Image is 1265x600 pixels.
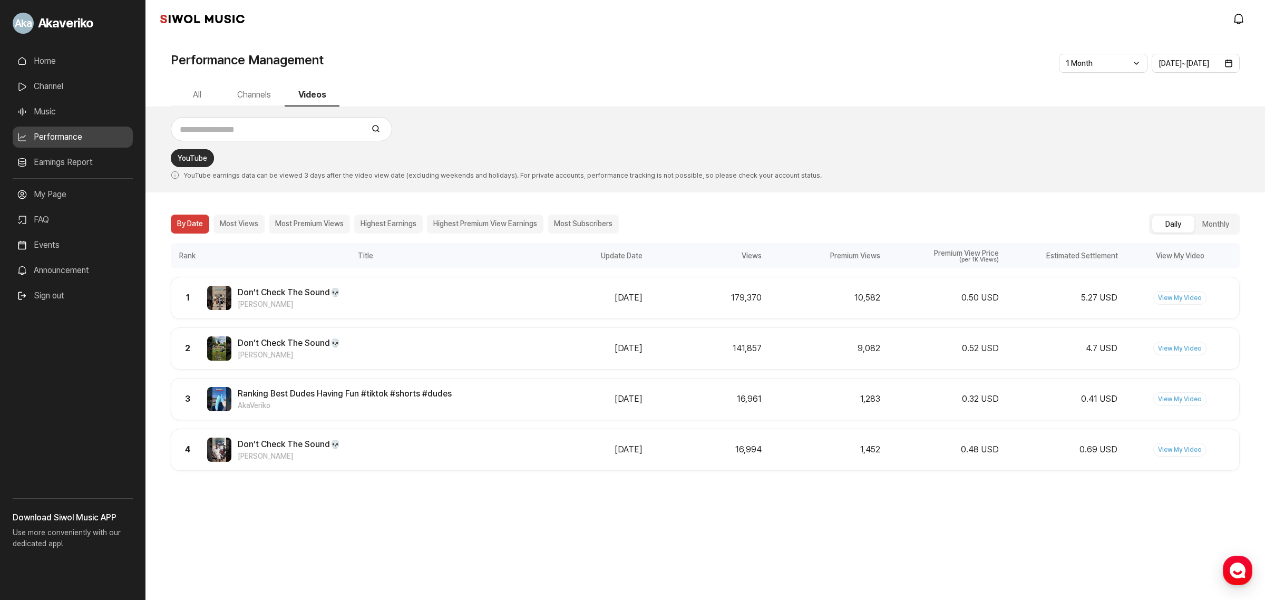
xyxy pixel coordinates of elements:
[207,438,231,462] img: Video Thumbnail Image
[185,343,190,353] span: 2
[1194,216,1237,233] button: Monthly
[3,334,70,361] a: Home
[13,285,69,306] button: Sign out
[530,342,643,355] div: [DATE]
[427,215,543,234] button: Highest Premium View Earnings
[13,8,133,38] a: Go to My Profile
[768,443,880,456] div: 1,452
[136,334,202,361] a: Settings
[186,293,190,303] span: 1
[13,76,133,97] a: Channel
[887,393,999,405] div: 0.32 USD
[238,337,340,350] span: Don’t Check The Sound💀
[171,215,209,234] button: By Date
[649,393,761,405] div: 16,961
[1153,443,1206,457] a: View My Video
[207,286,231,310] img: Video Thumbnail Image
[13,51,133,72] a: Home
[1002,243,1121,268] div: Estimated Settlement
[1159,59,1209,67] span: [DATE] ~ [DATE]
[768,292,880,304] div: 10,582
[185,394,190,404] span: 3
[171,164,1240,182] p: YouTube earnings data can be viewed 3 days after the video view date (excluding weekends and holi...
[223,84,285,107] button: Channels
[238,299,340,310] span: [PERSON_NAME]
[530,393,643,405] div: [DATE]
[649,292,761,304] div: 179,370
[1152,216,1194,233] button: Daily
[1153,291,1206,305] a: View My Video
[238,438,340,451] span: Don’t Check The Sound💀
[354,215,423,234] button: Highest Earnings
[156,350,182,359] span: Settings
[70,334,136,361] a: Messages
[238,388,452,400] span: Ranking Best Dudes Having Fun #tiktok #shorts #dudes
[13,127,133,148] a: Performance
[13,152,133,173] a: Earnings Report
[27,350,45,359] span: Home
[238,451,340,462] span: [PERSON_NAME]
[171,51,324,70] h1: Performance Management
[238,286,340,299] span: Don’t Check The Sound💀
[1005,393,1117,405] div: 0.41 USD
[768,393,880,405] div: 1,283
[527,243,646,268] div: Update Date
[171,243,1240,471] div: performance
[1229,8,1250,30] a: modal.notifications
[530,292,643,304] div: [DATE]
[1152,54,1240,73] button: [DATE]~[DATE]
[13,184,133,205] a: My Page
[269,215,350,234] button: Most Premium Views
[87,351,119,359] span: Messages
[13,260,133,281] a: Announcement
[238,400,452,411] span: AkaVeriko
[1066,59,1093,67] span: 1 Month
[887,292,999,304] div: 0.50 USD
[1121,243,1240,268] div: View My Video
[13,235,133,256] a: Events
[13,524,133,558] p: Use more conveniently with our dedicated app!
[765,243,883,268] div: Premium Views
[768,342,880,355] div: 9,082
[887,443,999,456] div: 0.48 USD
[13,511,133,524] h3: Download Siwol Music APP
[1153,342,1206,355] a: View My Video
[1005,443,1117,456] div: 0.69 USD
[13,101,133,122] a: Music
[646,243,764,268] div: Views
[649,342,761,355] div: 141,857
[171,84,223,107] button: All
[171,243,203,268] div: Rank
[887,342,999,355] div: 0.52 USD
[207,387,231,411] img: Video Thumbnail Image
[213,215,265,234] button: Most Views
[548,215,619,234] button: Most Subscribers
[238,350,340,361] span: [PERSON_NAME]
[171,149,214,167] a: YouTube
[887,257,999,263] div: (per 1K Views)
[887,249,999,257] div: Premium View Price
[13,209,133,230] a: FAQ
[649,443,761,456] div: 16,994
[185,444,190,454] span: 4
[1153,392,1206,406] a: View My Video
[285,84,339,107] button: Videos
[1005,342,1117,355] div: 4.7 USD
[530,443,643,456] div: [DATE]
[203,243,527,268] div: Title
[174,122,363,137] input: Search for videos
[1005,292,1117,304] div: 5.27 USD
[38,14,93,33] span: Akaveriko
[207,336,231,361] img: Video Thumbnail Image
